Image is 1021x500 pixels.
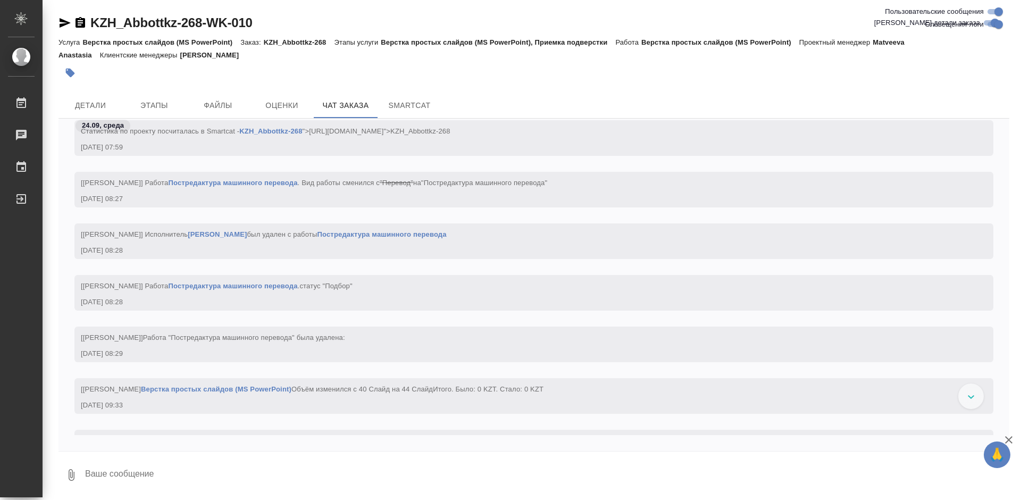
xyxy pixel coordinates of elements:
p: [PERSON_NAME] [180,51,247,59]
p: Верстка простых слайдов (MS PowerPoint), Приемка подверстки [381,38,615,46]
span: Пользовательские сообщения [885,6,984,17]
div: [DATE] 09:33 [81,400,956,411]
span: "Перевод" [380,179,413,187]
span: Итого. Было: 0 KZT. Стало: 0 KZT [433,385,543,393]
span: [PERSON_NAME] детали заказа [874,18,980,28]
a: KZH_Abbottkz-268-WK-010 [90,15,253,30]
a: Постредактура машинного перевода [168,179,297,187]
p: Верстка простых слайдов (MS PowerPoint) [82,38,240,46]
button: Добавить тэг [58,61,82,85]
span: Файлы [193,99,244,112]
div: [DATE] 08:29 [81,348,956,359]
span: [[PERSON_NAME]] [81,334,345,341]
button: 🙏 [984,441,1010,468]
span: "Постредактура машинного перевода" [421,179,547,187]
button: Скопировать ссылку [74,16,87,29]
span: статус "Подбор" [299,282,352,290]
div: [DATE] 07:59 [81,142,956,153]
p: Заказ: [240,38,263,46]
p: Проектный менеджер [799,38,873,46]
span: Этапы [129,99,180,112]
span: Работа "Постредактура машинного перевода" была удалена: [143,334,345,341]
span: Оповещения-логи [925,19,984,30]
a: Постредактура машинного перевода [168,282,297,290]
span: Детали [65,99,116,112]
p: Работа [615,38,641,46]
div: [DATE] 08:27 [81,194,956,204]
a: Верстка простых слайдов (MS PowerPoint) [141,385,291,393]
span: [[PERSON_NAME]] Работа . Вид работы сменился с на [81,179,547,187]
span: Оценки [256,99,307,112]
button: Скопировать ссылку для ЯМессенджера [58,16,71,29]
span: SmartCat [384,99,435,112]
p: Matveeva Anastasia [58,38,905,59]
p: Услуга [58,38,82,46]
p: Верстка простых слайдов (MS PowerPoint) [641,38,799,46]
span: 🙏 [988,444,1006,466]
p: KZH_Abbottkz-268 [264,38,334,46]
a: [PERSON_NAME] [188,230,247,238]
p: Этапы услуги [334,38,381,46]
span: [[PERSON_NAME]] Работа . [81,282,353,290]
div: [DATE] 08:28 [81,245,956,256]
a: Постредактура машинного перевода [317,230,447,238]
span: [[PERSON_NAME]] Исполнитель был удален с работы [81,230,447,238]
span: [[PERSON_NAME] Объём изменился с 40 Слайд на 44 Слайд [81,385,543,393]
span: Чат заказа [320,99,371,112]
p: 24.09, среда [82,120,124,131]
p: Клиентские менеджеры [100,51,180,59]
div: [DATE] 08:28 [81,297,956,307]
